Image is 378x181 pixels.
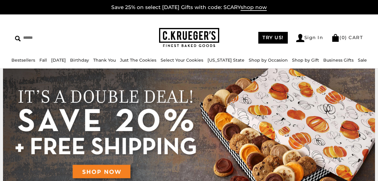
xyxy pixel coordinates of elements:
[15,33,94,42] input: Search
[296,34,323,42] a: Sign In
[331,35,363,40] a: (0) CART
[120,57,156,63] a: Just The Cookies
[258,32,288,44] a: TRY US!
[241,4,267,11] span: shop now
[159,28,219,48] img: C.KRUEGER'S
[249,57,288,63] a: Shop by Occasion
[51,57,66,63] a: [DATE]
[161,57,203,63] a: Select Your Cookies
[358,57,367,63] a: Sale
[70,57,89,63] a: Birthday
[323,57,354,63] a: Business Gifts
[292,57,319,63] a: Shop by Gift
[93,57,116,63] a: Thank You
[15,36,21,41] img: Search
[11,57,35,63] a: Bestsellers
[111,4,267,11] a: Save 25% on select [DATE] Gifts with code: SCARYshop now
[39,57,47,63] a: Fall
[207,57,244,63] a: [US_STATE] State
[331,34,340,42] img: Bag
[342,35,345,40] span: 0
[296,34,304,42] img: Account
